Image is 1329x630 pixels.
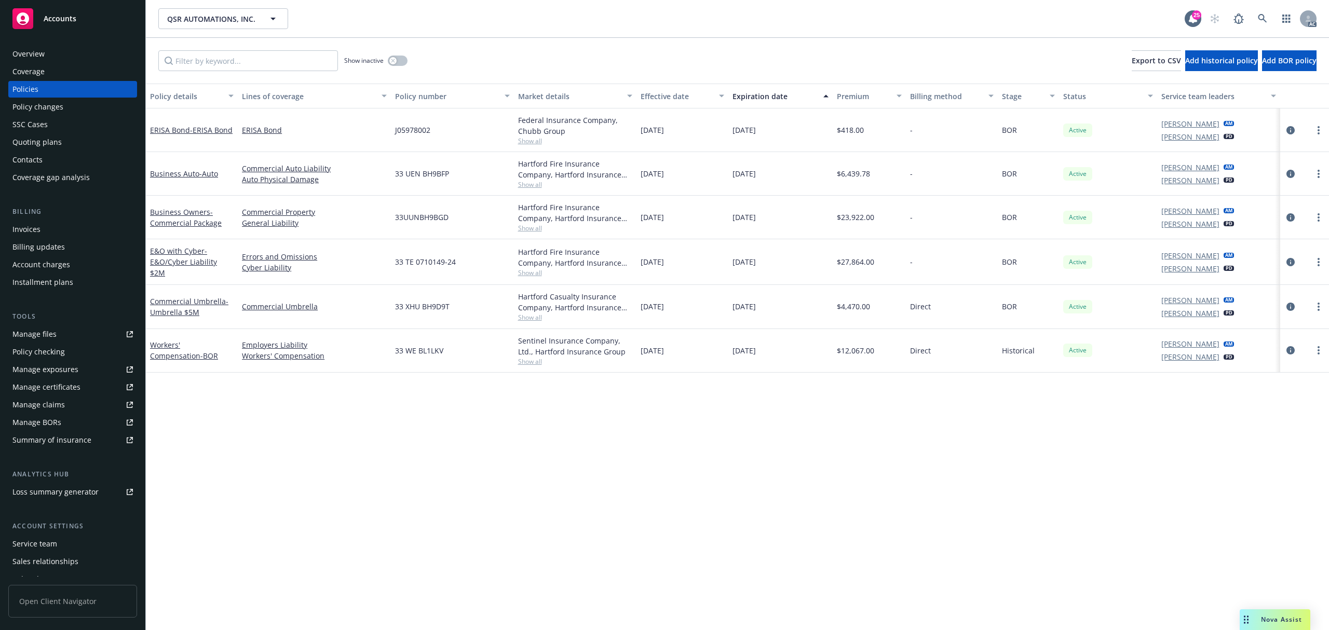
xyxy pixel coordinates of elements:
[12,326,57,343] div: Manage files
[8,432,137,448] a: Summary of insurance
[1312,211,1325,224] a: more
[1276,8,1297,29] a: Switch app
[1252,8,1273,29] a: Search
[150,246,217,278] span: - E&O/Cyber Liability $2M
[636,84,728,108] button: Effective date
[150,125,233,135] a: ERISA Bond
[1132,56,1181,65] span: Export to CSV
[12,152,43,168] div: Contacts
[12,134,62,150] div: Quoting plans
[641,168,664,179] span: [DATE]
[518,180,632,189] span: Show all
[1312,256,1325,268] a: more
[242,339,387,350] a: Employers Liability
[12,221,40,238] div: Invoices
[1262,56,1317,65] span: Add BOR policy
[8,256,137,273] a: Account charges
[150,296,228,317] a: Commercial Umbrella
[1185,50,1258,71] button: Add historical policy
[12,536,57,552] div: Service team
[395,212,449,223] span: 33UUNBH9BGD
[391,84,513,108] button: Policy number
[518,357,632,366] span: Show all
[837,168,870,179] span: $6,439.78
[12,116,48,133] div: SSC Cases
[12,414,61,431] div: Manage BORs
[1161,91,1264,102] div: Service team leaders
[837,345,874,356] span: $12,067.00
[12,99,63,115] div: Policy changes
[514,84,636,108] button: Market details
[1161,118,1219,129] a: [PERSON_NAME]
[1284,168,1297,180] a: circleInformation
[12,169,90,186] div: Coverage gap analysis
[518,313,632,322] span: Show all
[158,50,338,71] input: Filter by keyword...
[1067,302,1088,311] span: Active
[1261,615,1302,624] span: Nova Assist
[1132,50,1181,71] button: Export to CSV
[8,239,137,255] a: Billing updates
[1002,301,1017,312] span: BOR
[150,91,222,102] div: Policy details
[518,268,632,277] span: Show all
[518,115,632,136] div: Federal Insurance Company, Chubb Group
[1161,263,1219,274] a: [PERSON_NAME]
[1161,131,1219,142] a: [PERSON_NAME]
[12,361,78,378] div: Manage exposures
[12,63,45,80] div: Coverage
[8,396,137,413] a: Manage claims
[1240,609,1253,630] div: Drag to move
[1312,124,1325,136] a: more
[1002,125,1017,135] span: BOR
[8,361,137,378] a: Manage exposures
[8,311,137,322] div: Tools
[1161,175,1219,186] a: [PERSON_NAME]
[8,207,137,217] div: Billing
[1161,295,1219,306] a: [PERSON_NAME]
[518,136,632,145] span: Show all
[8,221,137,238] a: Invoices
[8,46,137,62] a: Overview
[1262,50,1317,71] button: Add BOR policy
[150,207,222,228] span: - Commercial Package
[1284,300,1297,313] a: circleInformation
[8,553,137,570] a: Sales relationships
[8,63,137,80] a: Coverage
[1002,212,1017,223] span: BOR
[12,379,80,395] div: Manage certificates
[906,84,998,108] button: Billing method
[1204,8,1225,29] a: Start snowing
[641,91,713,102] div: Effective date
[1185,56,1258,65] span: Add historical policy
[1192,10,1201,19] div: 25
[8,344,137,360] a: Policy checking
[837,91,891,102] div: Premium
[518,291,632,313] div: Hartford Casualty Insurance Company, Hartford Insurance Group
[1312,344,1325,357] a: more
[8,571,137,587] a: Related accounts
[641,256,664,267] span: [DATE]
[242,207,387,217] a: Commercial Property
[199,169,218,179] span: - Auto
[833,84,906,108] button: Premium
[1312,168,1325,180] a: more
[242,217,387,228] a: General Liability
[12,344,65,360] div: Policy checking
[1067,169,1088,179] span: Active
[1284,256,1297,268] a: circleInformation
[12,256,70,273] div: Account charges
[8,536,137,552] a: Service team
[1161,162,1219,173] a: [PERSON_NAME]
[12,239,65,255] div: Billing updates
[242,251,387,262] a: Errors and Omissions
[910,125,913,135] span: -
[12,396,65,413] div: Manage claims
[12,484,99,500] div: Loss summary generator
[733,301,756,312] span: [DATE]
[150,169,218,179] a: Business Auto
[1067,213,1088,222] span: Active
[641,125,664,135] span: [DATE]
[242,301,387,312] a: Commercial Umbrella
[8,169,137,186] a: Coverage gap analysis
